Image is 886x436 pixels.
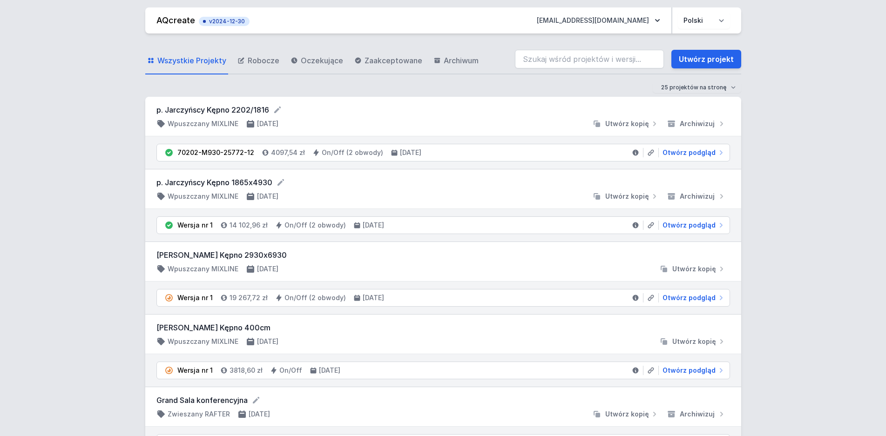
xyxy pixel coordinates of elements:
[659,221,726,230] a: Otwórz podgląd
[663,221,716,230] span: Otwórz podgląd
[230,221,268,230] h4: 14 102,96 zł
[656,264,730,274] button: Utwórz kopię
[363,293,384,302] h4: [DATE]
[156,15,195,25] a: AQcreate
[236,47,281,74] a: Robocze
[680,409,715,419] span: Archiwizuj
[605,192,649,201] span: Utwórz kopię
[663,293,716,302] span: Otwórz podgląd
[164,293,174,302] img: pending.svg
[203,18,245,25] span: v2024-12-30
[659,148,726,157] a: Otwórz podgląd
[145,47,228,74] a: Wszystkie Projekty
[251,396,261,405] button: Edytuj nazwę projektu
[659,366,726,375] a: Otwórz podgląd
[156,177,730,188] form: p. Jarczyńscy Kępno 1865x4930
[663,366,716,375] span: Otwórz podgląd
[659,293,726,302] a: Otwórz podgląd
[588,192,663,201] button: Utwórz kopię
[605,409,649,419] span: Utwórz kopię
[678,12,730,29] select: Wybierz język
[588,409,663,419] button: Utwórz kopię
[529,12,668,29] button: [EMAIL_ADDRESS][DOMAIN_NAME]
[168,192,238,201] h4: Wpuszczany MIXLINE
[257,337,278,346] h4: [DATE]
[230,366,263,375] h4: 3818,60 zł
[284,293,346,302] h4: On/Off (2 obwody)
[400,148,421,157] h4: [DATE]
[352,47,424,74] a: Zaakceptowane
[168,409,230,419] h4: Zwieszany RAFTER
[156,395,730,406] form: Grand Sala konferencyjna
[257,192,278,201] h4: [DATE]
[605,119,649,128] span: Utwórz kopię
[157,55,226,66] span: Wszystkie Projekty
[680,119,715,128] span: Archiwizuj
[230,293,268,302] h4: 19 267,72 zł
[177,148,254,157] div: 70202-M930-25772-12
[156,249,730,261] h3: [PERSON_NAME] Kępno 2930x6930
[177,293,213,302] div: Wersja nr 1
[177,221,213,230] div: Wersja nr 1
[164,366,174,375] img: pending.svg
[365,55,422,66] span: Zaakceptowane
[663,409,730,419] button: Archiwizuj
[444,55,479,66] span: Archiwum
[257,264,278,274] h4: [DATE]
[156,322,730,333] h3: [PERSON_NAME] Kępno 400cm
[515,50,664,68] input: Szukaj wśród projektów i wersji...
[663,192,730,201] button: Archiwizuj
[588,119,663,128] button: Utwórz kopię
[322,148,383,157] h4: On/Off (2 obwody)
[257,119,278,128] h4: [DATE]
[671,50,741,68] a: Utwórz projekt
[363,221,384,230] h4: [DATE]
[672,264,716,274] span: Utwórz kopię
[156,104,730,115] form: p. Jarczyńscy Kępno 2202/1816
[284,221,346,230] h4: On/Off (2 obwody)
[319,366,340,375] h4: [DATE]
[168,119,238,128] h4: Wpuszczany MIXLINE
[168,337,238,346] h4: Wpuszczany MIXLINE
[276,178,285,187] button: Edytuj nazwę projektu
[301,55,343,66] span: Oczekujące
[273,105,282,114] button: Edytuj nazwę projektu
[248,55,279,66] span: Robocze
[249,409,270,419] h4: [DATE]
[680,192,715,201] span: Archiwizuj
[663,148,716,157] span: Otwórz podgląd
[168,264,238,274] h4: Wpuszczany MIXLINE
[279,366,302,375] h4: On/Off
[271,148,305,157] h4: 4097,54 zł
[656,337,730,346] button: Utwórz kopię
[432,47,480,74] a: Archiwum
[289,47,345,74] a: Oczekujące
[672,337,716,346] span: Utwórz kopię
[663,119,730,128] button: Archiwizuj
[199,15,250,26] button: v2024-12-30
[177,366,213,375] div: Wersja nr 1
